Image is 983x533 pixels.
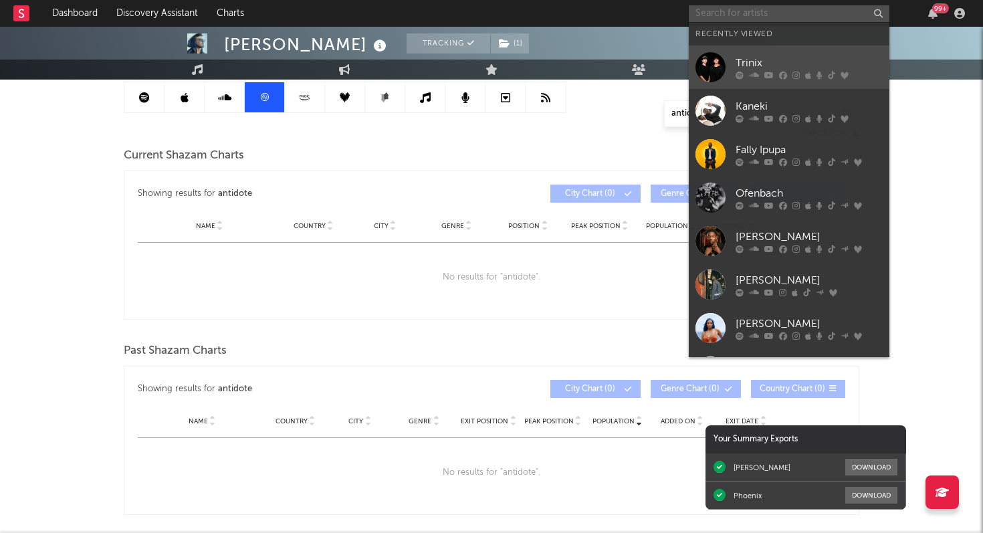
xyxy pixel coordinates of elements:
[138,438,845,508] div: No results for " antidote ".
[689,89,889,132] a: Kaneki
[736,55,883,71] div: Trinix
[736,272,883,288] div: [PERSON_NAME]
[736,142,883,158] div: Fally Ipupa
[651,185,741,203] button: Genre Chart(0)
[441,222,464,230] span: Genre
[348,417,363,425] span: City
[559,385,621,393] span: City Chart ( 0 )
[689,306,889,350] a: [PERSON_NAME]
[734,463,790,472] div: [PERSON_NAME]
[736,185,883,201] div: Ofenbach
[661,417,695,425] span: Added On
[726,417,758,425] span: Exit Date
[689,263,889,306] a: [PERSON_NAME]
[705,425,906,453] div: Your Summary Exports
[689,176,889,219] a: Ofenbach
[138,185,491,203] div: Showing results for
[409,417,431,425] span: Genre
[651,380,741,398] button: Genre Chart(0)
[845,487,897,504] button: Download
[695,26,883,42] div: Recently Viewed
[689,132,889,176] a: Fally Ipupa
[928,8,938,19] button: 99+
[734,491,762,500] div: Phoenix
[407,33,490,54] button: Tracking
[294,222,326,230] span: Country
[196,222,215,230] span: Name
[138,243,845,312] div: No results for " antidote ".
[276,417,308,425] span: Country
[751,380,845,398] button: Country Chart(0)
[374,222,389,230] span: City
[592,417,635,425] span: Population
[218,381,252,397] div: antidote
[224,33,390,56] div: [PERSON_NAME]
[218,186,252,202] div: antidote
[124,343,227,359] span: Past Shazam Charts
[189,417,208,425] span: Name
[559,190,621,198] span: City Chart ( 0 )
[550,185,641,203] button: City Chart(0)
[689,219,889,263] a: [PERSON_NAME]
[491,33,529,54] button: (1)
[508,222,540,230] span: Position
[664,100,831,127] input: Search Playlists/Charts
[689,350,889,393] a: Air
[760,385,825,393] span: Country Chart ( 0 )
[736,98,883,114] div: Kaneki
[461,417,508,425] span: Exit Position
[124,148,244,164] span: Current Shazam Charts
[571,222,621,230] span: Peak Position
[845,459,897,475] button: Download
[736,229,883,245] div: [PERSON_NAME]
[659,190,721,198] span: Genre Chart ( 0 )
[932,3,949,13] div: 99 +
[524,417,574,425] span: Peak Position
[646,222,688,230] span: Population
[138,380,491,398] div: Showing results for
[550,380,641,398] button: City Chart(0)
[659,385,721,393] span: Genre Chart ( 0 )
[689,45,889,89] a: Trinix
[736,316,883,332] div: [PERSON_NAME]
[689,5,889,22] input: Search for artists
[490,33,530,54] span: ( 1 )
